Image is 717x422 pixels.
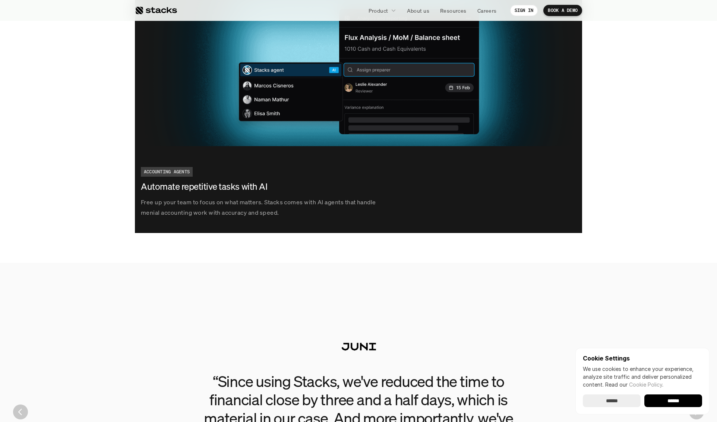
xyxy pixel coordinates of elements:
p: Resources [440,7,467,15]
a: Privacy Policy [88,142,121,147]
p: About us [407,7,429,15]
h2: ACCOUNTING AGENTS [144,169,190,174]
p: We use cookies to enhance your experience, analyze site traffic and deliver personalized content. [583,365,702,388]
a: Resources [436,4,471,17]
p: Free up your team to focus on what matters. Stacks comes with AI agents that handle menial accoun... [141,197,383,218]
a: Careers [473,4,501,17]
img: Back Arrow [13,404,28,419]
a: SIGN IN [510,5,538,16]
h3: Automate repetitive tasks with AI [141,180,346,193]
p: Cookie Settings [583,355,702,361]
a: Cookie Policy [629,381,662,388]
p: SIGN IN [515,8,534,13]
p: Product [369,7,388,15]
a: About us [402,4,434,17]
p: BOOK A DEMO [548,8,578,13]
a: BOOK A DEMO [543,5,582,16]
button: Previous [13,404,28,419]
span: Read our . [605,381,663,388]
p: Careers [477,7,497,15]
